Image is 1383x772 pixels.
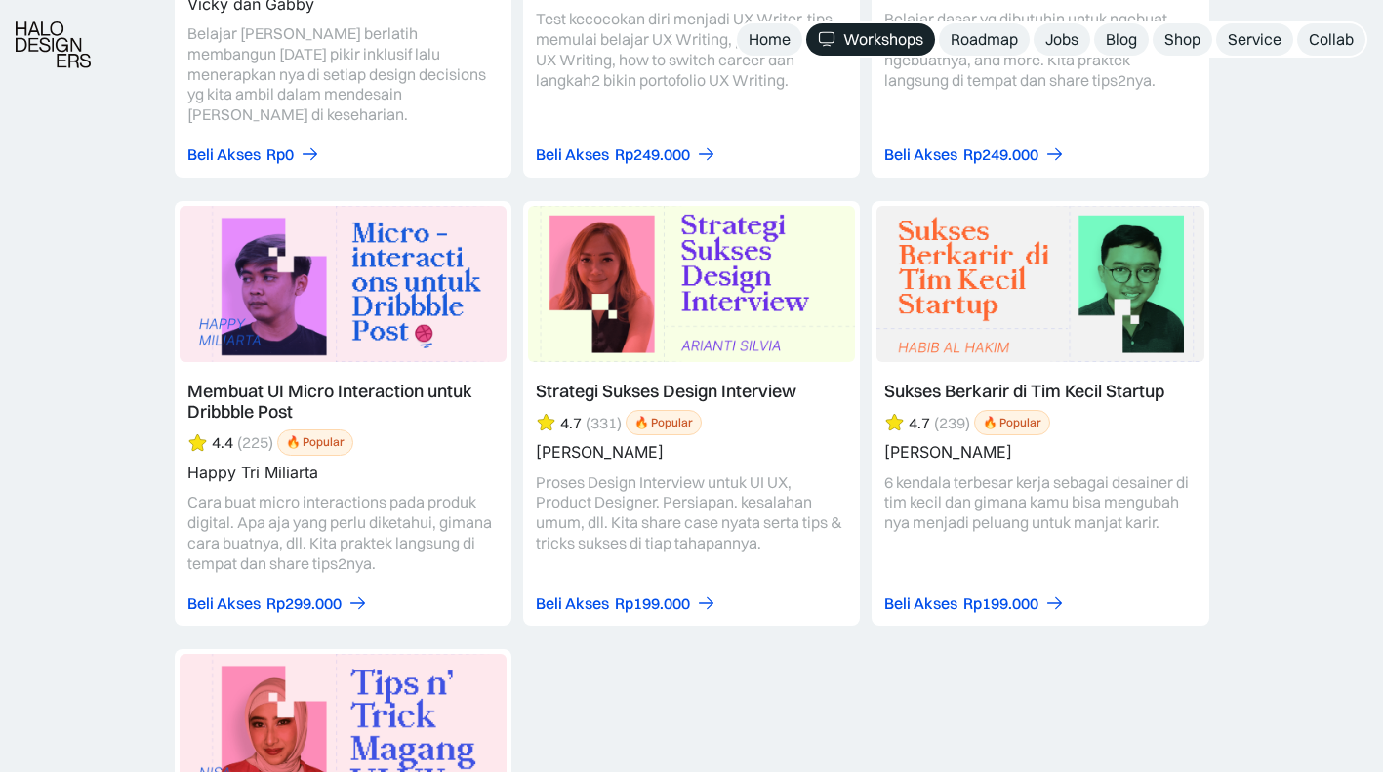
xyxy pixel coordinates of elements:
div: Beli Akses [884,593,957,614]
div: Collab [1309,29,1354,50]
a: Home [737,23,802,56]
div: Home [749,29,791,50]
div: Beli Akses [187,144,261,165]
div: Rp0 [266,144,294,165]
a: Beli AksesRp199.000 [884,593,1065,614]
div: Roadmap [951,29,1018,50]
a: Collab [1297,23,1365,56]
div: Rp199.000 [963,593,1038,614]
a: Roadmap [939,23,1030,56]
a: Workshops [806,23,935,56]
div: Rp199.000 [615,593,690,614]
a: Beli AksesRp249.000 [536,144,716,165]
div: Service [1228,29,1281,50]
div: Beli Akses [884,144,957,165]
div: Beli Akses [536,593,609,614]
div: Beli Akses [187,593,261,614]
div: Workshops [843,29,923,50]
div: Jobs [1045,29,1078,50]
a: Beli AksesRp199.000 [536,593,716,614]
a: Service [1216,23,1293,56]
div: Shop [1164,29,1200,50]
div: Beli Akses [536,144,609,165]
a: Beli AksesRp299.000 [187,593,368,614]
a: Jobs [1034,23,1090,56]
a: Beli AksesRp249.000 [884,144,1065,165]
div: Blog [1106,29,1137,50]
a: Beli AksesRp0 [187,144,320,165]
div: Rp299.000 [266,593,342,614]
a: Shop [1153,23,1212,56]
a: Blog [1094,23,1149,56]
div: Rp249.000 [615,144,690,165]
div: Rp249.000 [963,144,1038,165]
